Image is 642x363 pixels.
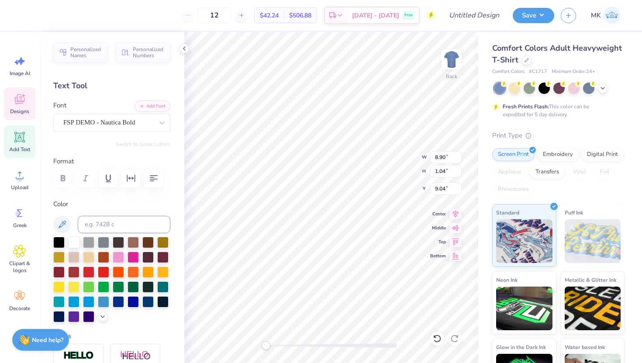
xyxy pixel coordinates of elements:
[262,341,270,350] div: Accessibility label
[9,146,30,153] span: Add Text
[133,46,165,59] span: Personalized Numbers
[496,219,552,263] img: Standard
[492,43,622,65] span: Comfort Colors Adult Heavyweight T-Shirt
[513,8,554,23] button: Save
[116,42,170,62] button: Personalized Numbers
[496,275,518,284] span: Neon Ink
[492,68,525,76] span: Comfort Colors
[5,260,34,274] span: Clipart & logos
[530,166,565,179] div: Transfers
[537,148,579,161] div: Embroidery
[260,11,279,20] span: $42.24
[13,222,27,229] span: Greek
[529,68,547,76] span: # C1717
[430,239,446,245] span: Top
[63,351,94,361] img: Stroke
[53,42,108,62] button: Personalized Names
[430,211,446,218] span: Center
[404,12,413,18] span: Free
[430,225,446,232] span: Middle
[492,166,527,179] div: Applique
[120,350,151,361] img: Shadow
[492,183,535,196] div: Rhinestones
[594,166,615,179] div: Foil
[53,80,170,92] div: Text Tool
[565,219,621,263] img: Puff Ink
[53,156,170,166] label: Format
[446,73,457,80] div: Back
[587,7,625,24] a: MK
[10,108,29,115] span: Designs
[430,252,446,259] span: Bottom
[10,70,30,77] span: Image AI
[32,336,63,344] strong: Need help?
[443,51,460,68] img: Back
[70,46,103,59] span: Personalized Names
[603,7,621,24] img: Madison Kim
[503,103,610,118] div: This color can be expedited for 5 day delivery.
[53,199,170,209] label: Color
[352,11,399,20] span: [DATE] - [DATE]
[496,287,552,330] img: Neon Ink
[567,166,592,179] div: Vinyl
[565,342,605,352] span: Water based Ink
[552,68,595,76] span: Minimum Order: 24 +
[9,305,30,312] span: Decorate
[11,184,28,191] span: Upload
[78,216,170,233] input: e.g. 7428 c
[496,342,546,352] span: Glow in the Dark Ink
[503,103,549,110] strong: Fresh Prints Flash:
[492,131,625,141] div: Print Type
[565,208,583,217] span: Puff Ink
[135,100,170,112] button: Add Font
[565,275,616,284] span: Metallic & Glitter Ink
[581,148,624,161] div: Digital Print
[496,208,519,217] span: Standard
[53,100,66,111] label: Font
[591,10,601,21] span: MK
[197,7,231,23] input: – –
[492,148,535,161] div: Screen Print
[289,11,311,20] span: $506.88
[116,141,170,148] button: Switch to Greek Letters
[565,287,621,330] img: Metallic & Glitter Ink
[442,7,506,24] input: Untitled Design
